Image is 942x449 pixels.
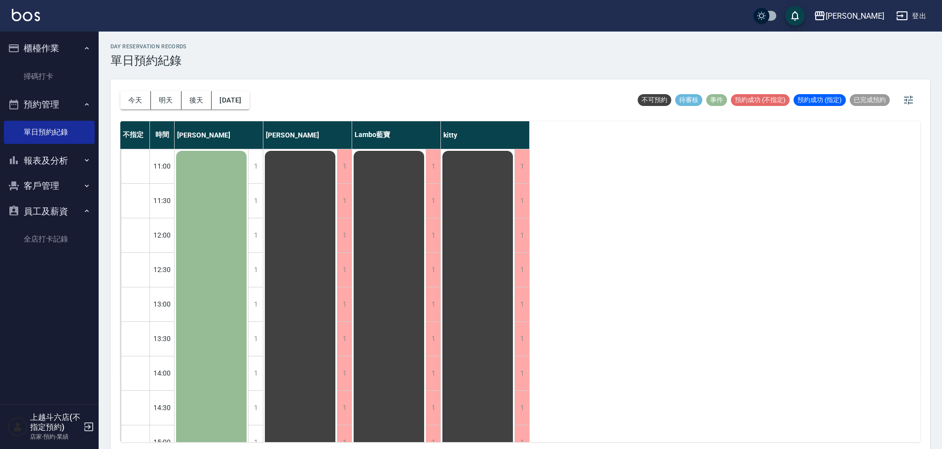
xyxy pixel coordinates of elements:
[514,218,529,252] div: 1
[248,287,263,321] div: 1
[794,96,846,104] span: 預約成功 (指定)
[4,199,95,224] button: 員工及薪資
[426,391,440,425] div: 1
[810,6,888,26] button: [PERSON_NAME]
[337,356,352,390] div: 1
[248,253,263,287] div: 1
[638,96,671,104] span: 不可預約
[706,96,727,104] span: 事件
[426,287,440,321] div: 1
[731,96,790,104] span: 預約成功 (不指定)
[30,413,80,432] h5: 上越斗六店(不指定預約)
[151,91,181,109] button: 明天
[337,253,352,287] div: 1
[785,6,805,26] button: save
[426,253,440,287] div: 1
[212,91,249,109] button: [DATE]
[248,184,263,218] div: 1
[150,252,175,287] div: 12:30
[248,218,263,252] div: 1
[4,92,95,117] button: 預約管理
[4,35,95,61] button: 櫃檯作業
[426,356,440,390] div: 1
[514,391,529,425] div: 1
[110,54,187,68] h3: 單日預約紀錄
[514,253,529,287] div: 1
[12,9,40,21] img: Logo
[120,91,151,109] button: 今天
[248,322,263,356] div: 1
[514,356,529,390] div: 1
[675,96,702,104] span: 待審核
[826,10,884,22] div: [PERSON_NAME]
[150,356,175,390] div: 14:00
[426,218,440,252] div: 1
[8,417,28,437] img: Person
[181,91,212,109] button: 後天
[150,121,175,149] div: 時間
[150,390,175,425] div: 14:30
[150,321,175,356] div: 13:30
[337,391,352,425] div: 1
[150,287,175,321] div: 13:00
[30,432,80,441] p: 店家-預約-業績
[248,356,263,390] div: 1
[441,121,530,149] div: kitty
[514,322,529,356] div: 1
[263,121,352,149] div: [PERSON_NAME]
[175,121,263,149] div: [PERSON_NAME]
[150,149,175,183] div: 11:00
[352,121,441,149] div: Lambo藍寶
[150,218,175,252] div: 12:00
[4,65,95,88] a: 掃碼打卡
[337,149,352,183] div: 1
[514,287,529,321] div: 1
[426,149,440,183] div: 1
[120,121,150,149] div: 不指定
[426,322,440,356] div: 1
[4,228,95,250] a: 全店打卡記錄
[248,149,263,183] div: 1
[337,287,352,321] div: 1
[337,322,352,356] div: 1
[337,218,352,252] div: 1
[4,148,95,173] button: 報表及分析
[248,391,263,425] div: 1
[4,121,95,143] a: 單日預約紀錄
[850,96,890,104] span: 已完成預約
[426,184,440,218] div: 1
[110,43,187,50] h2: day Reservation records
[514,149,529,183] div: 1
[4,173,95,199] button: 客戶管理
[150,183,175,218] div: 11:30
[514,184,529,218] div: 1
[337,184,352,218] div: 1
[892,7,930,25] button: 登出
